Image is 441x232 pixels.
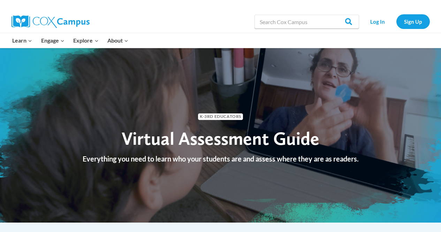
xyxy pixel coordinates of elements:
a: Log In [363,14,393,29]
nav: Primary Navigation [8,33,133,48]
p: Everything you need to learn who your students are and assess where they are as readers. [79,153,362,164]
span: Explore [73,36,98,45]
a: Sign Up [396,14,430,29]
span: Engage [41,36,64,45]
span: Learn [12,36,32,45]
img: Cox Campus [12,15,90,28]
span: K-3rd Educators [198,113,243,120]
input: Search Cox Campus [254,15,359,29]
span: Virtual Assessment Guide [122,127,319,149]
nav: Secondary Navigation [363,14,430,29]
span: About [107,36,128,45]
